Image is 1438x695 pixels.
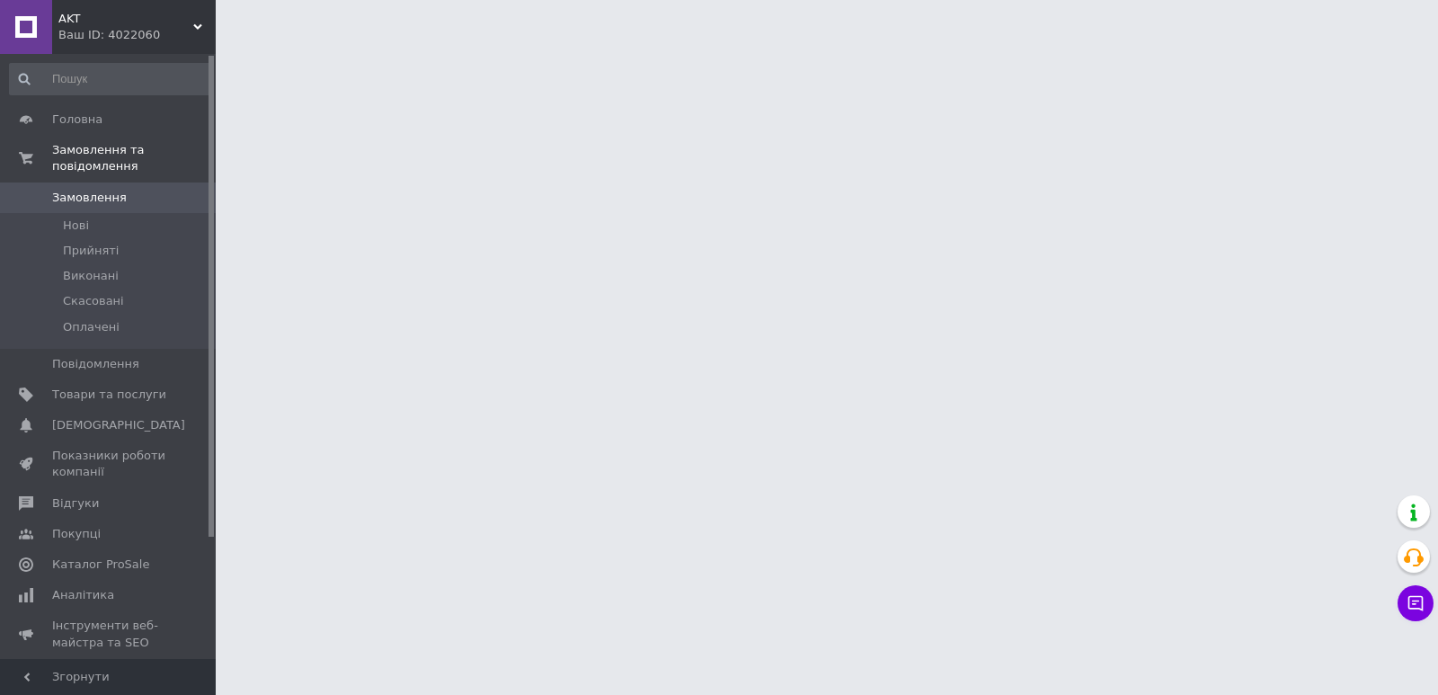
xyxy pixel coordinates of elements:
[1398,585,1434,621] button: Чат з покупцем
[52,448,166,480] span: Показники роботи компанії
[52,587,114,603] span: Аналітика
[63,218,89,234] span: Нові
[52,356,139,372] span: Повідомлення
[52,387,166,403] span: Товари та послуги
[52,142,216,174] span: Замовлення та повідомлення
[63,243,119,259] span: Прийняті
[58,27,216,43] div: Ваш ID: 4022060
[52,495,99,512] span: Відгуки
[58,11,193,27] span: AKT
[52,618,166,650] span: Інструменти веб-майстра та SEO
[52,557,149,573] span: Каталог ProSale
[63,293,124,309] span: Скасовані
[63,319,120,335] span: Оплачені
[63,268,119,284] span: Виконані
[52,417,185,433] span: [DEMOGRAPHIC_DATA]
[52,526,101,542] span: Покупці
[9,63,212,95] input: Пошук
[52,190,127,206] span: Замовлення
[52,111,102,128] span: Головна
